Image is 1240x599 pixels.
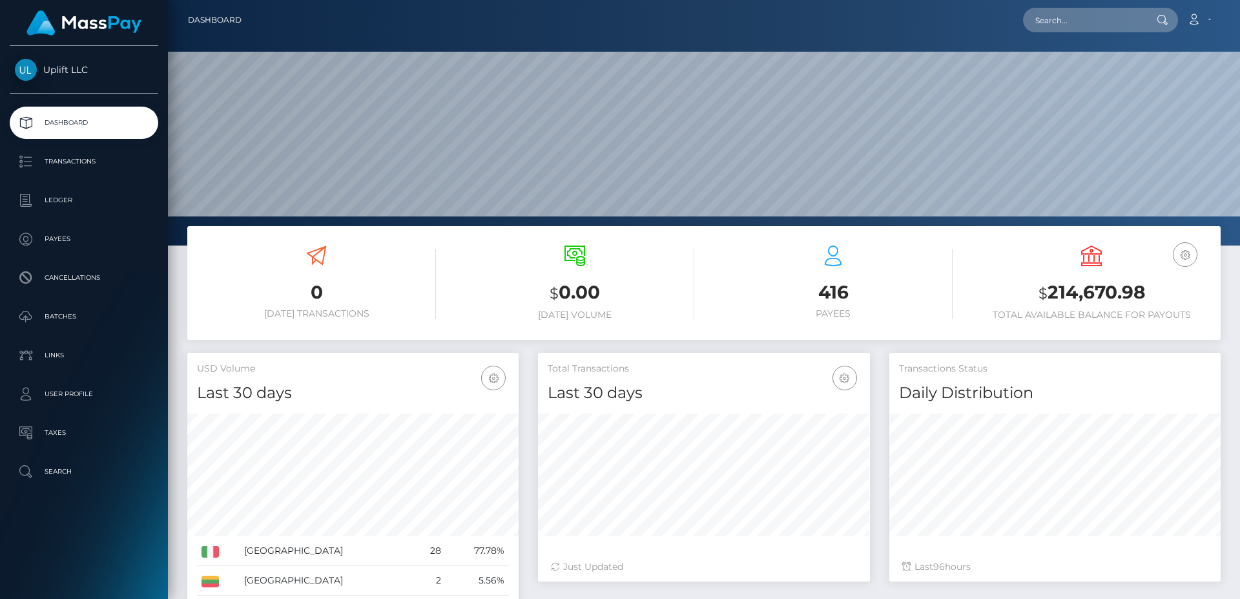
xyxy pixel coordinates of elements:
[15,152,153,171] p: Transactions
[899,363,1211,375] h5: Transactions Status
[197,308,436,319] h6: [DATE] Transactions
[899,382,1211,405] h4: Daily Distribution
[1023,8,1144,32] input: Search...
[15,462,153,481] p: Search
[10,184,158,216] a: Ledger
[455,280,694,306] h3: 0.00
[15,229,153,249] p: Payees
[10,339,158,372] a: Links
[15,113,153,132] p: Dashboard
[15,268,153,288] p: Cancellations
[26,10,141,36] img: MassPay Logo
[902,560,1208,574] div: Last hours
[972,280,1211,306] h3: 214,670.98
[714,280,953,305] h3: 416
[10,262,158,294] a: Cancellations
[10,64,158,76] span: Uplift LLC
[10,107,158,139] a: Dashboard
[15,307,153,326] p: Batches
[10,417,158,449] a: Taxes
[15,191,153,210] p: Ledger
[10,145,158,178] a: Transactions
[446,536,509,566] td: 77.78%
[15,384,153,404] p: User Profile
[197,363,509,375] h5: USD Volume
[551,560,856,574] div: Just Updated
[15,346,153,365] p: Links
[240,536,413,566] td: [GEOGRAPHIC_DATA]
[10,378,158,410] a: User Profile
[455,310,694,321] h6: [DATE] Volume
[201,576,219,587] img: LT.png
[197,280,436,305] h3: 0
[972,310,1211,321] h6: Total Available Balance for Payouts
[548,382,860,405] h4: Last 30 days
[548,363,860,375] h5: Total Transactions
[240,566,413,596] td: [GEOGRAPHIC_DATA]
[714,308,953,319] h6: Payees
[197,382,509,405] h4: Last 30 days
[10,456,158,488] a: Search
[413,566,446,596] td: 2
[933,561,945,573] span: 96
[1038,284,1048,302] small: $
[10,223,158,255] a: Payees
[413,536,446,566] td: 28
[15,423,153,443] p: Taxes
[201,546,219,558] img: IT.png
[550,284,559,302] small: $
[10,300,158,333] a: Batches
[15,59,37,81] img: Uplift LLC
[188,6,242,34] a: Dashboard
[446,566,509,596] td: 5.56%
